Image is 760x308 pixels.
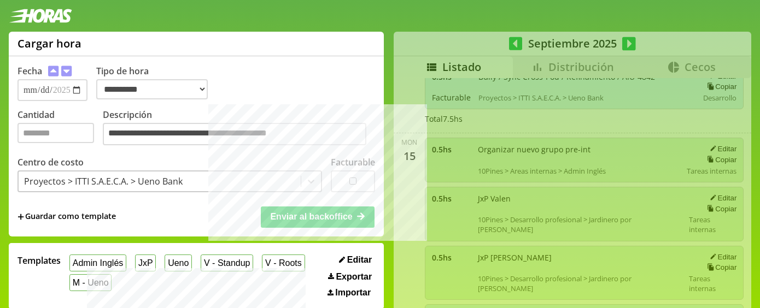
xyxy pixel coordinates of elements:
span: Editar [347,255,372,265]
label: Descripción [103,109,375,149]
label: Cantidad [17,109,103,149]
span: + [17,211,24,223]
div: Proyectos > ITTI S.A.E.C.A. > Ueno Bank [24,175,183,187]
button: V - Roots [262,254,305,271]
button: Editar [336,254,375,265]
input: Cantidad [17,123,94,143]
h1: Cargar hora [17,36,81,51]
span: Importar [335,288,371,298]
label: Fecha [17,65,42,77]
select: Tipo de hora [96,79,208,99]
span: +Guardar como template [17,211,116,223]
textarea: Descripción [103,123,366,146]
label: Centro de costo [17,156,84,168]
span: Enviar al backoffice [270,212,352,221]
button: M - Ueno [69,274,112,291]
button: Enviar al backoffice [261,206,375,227]
img: logotipo [9,9,72,23]
button: Admin Inglés [69,254,126,271]
button: Ueno [165,254,192,271]
button: JxP [135,254,156,271]
label: Tipo de hora [96,65,217,101]
button: Exportar [325,271,375,282]
span: Templates [17,254,61,266]
label: Facturable [331,156,375,168]
button: V - Standup [201,254,253,271]
span: Exportar [336,272,372,282]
